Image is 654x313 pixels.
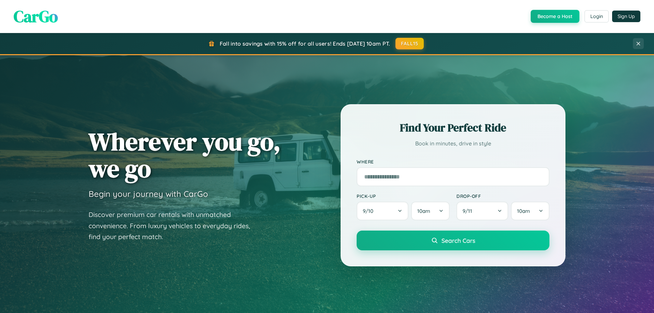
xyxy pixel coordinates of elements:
[357,202,408,220] button: 9/10
[357,120,549,135] h2: Find Your Perfect Ride
[441,237,475,244] span: Search Cars
[456,202,508,220] button: 9/11
[220,40,390,47] span: Fall into savings with 15% off for all users! Ends [DATE] 10am PT.
[357,231,549,250] button: Search Cars
[612,11,640,22] button: Sign Up
[417,208,430,214] span: 10am
[14,5,58,28] span: CarGo
[357,159,549,165] label: Where
[89,209,259,242] p: Discover premium car rentals with unmatched convenience. From luxury vehicles to everyday rides, ...
[411,202,450,220] button: 10am
[456,193,549,199] label: Drop-off
[531,10,579,23] button: Become a Host
[395,38,424,49] button: FALL15
[511,202,549,220] button: 10am
[89,189,208,199] h3: Begin your journey with CarGo
[585,10,609,22] button: Login
[357,193,450,199] label: Pick-up
[357,139,549,148] p: Book in minutes, drive in style
[517,208,530,214] span: 10am
[89,128,281,182] h1: Wherever you go, we go
[463,208,476,214] span: 9 / 11
[363,208,377,214] span: 9 / 10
